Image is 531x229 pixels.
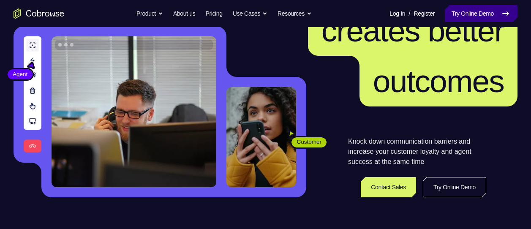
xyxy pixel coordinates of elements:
button: Use Cases [233,5,267,22]
img: A customer support agent talking on the phone [52,36,216,187]
a: About us [173,5,195,22]
a: Go to the home page [14,8,64,19]
span: / [408,8,410,19]
a: Log In [389,5,405,22]
a: Try Online Demo [445,5,517,22]
span: outcomes [373,63,504,99]
a: Try Online Demo [423,177,486,197]
button: Resources [278,5,312,22]
a: Contact Sales [361,177,416,197]
span: creates better [321,13,504,48]
a: Pricing [205,5,222,22]
a: Register [414,5,435,22]
p: Knock down communication barriers and increase your customer loyalty and agent success at the sam... [348,136,486,167]
button: Product [136,5,163,22]
img: A customer holding their phone [226,87,296,187]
